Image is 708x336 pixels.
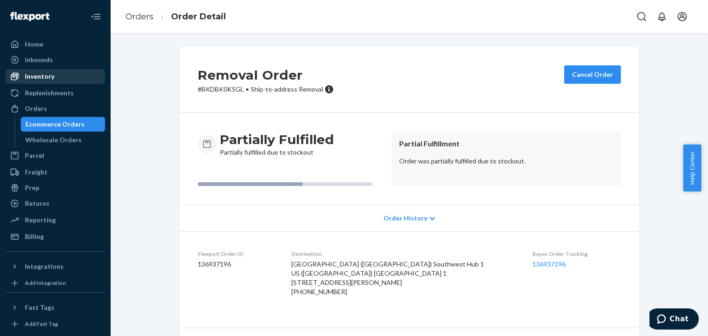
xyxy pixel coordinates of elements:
span: • [246,85,249,93]
div: Add Fast Tag [25,320,58,328]
button: Integrations [6,259,105,274]
button: Close Navigation [87,7,105,26]
div: Add Integration [25,279,66,287]
a: Orders [6,101,105,116]
div: Ecommerce Orders [25,120,84,129]
button: Help Center [683,145,701,191]
ol: breadcrumbs [118,3,233,30]
a: Order Detail [171,12,226,22]
button: Open Search Box [632,7,651,26]
div: Replenishments [25,88,74,98]
dd: 136937196 [198,260,277,269]
a: Orders [125,12,153,22]
div: Reporting [25,215,56,225]
iframe: Opens a widget where you can chat to one of our agents [649,308,699,331]
div: Parcel [25,151,44,160]
div: Home [25,40,43,49]
div: Freight [25,168,47,177]
a: Parcel [6,148,105,163]
a: Billing [6,229,105,244]
button: Fast Tags [6,300,105,315]
button: Open account menu [673,7,691,26]
span: Ship-to-address Removal [251,85,323,93]
a: Add Integration [6,278,105,289]
dt: Flexport Order ID [198,250,277,258]
a: Inventory [6,69,105,84]
div: Inbounds [25,55,53,64]
div: Prep [25,183,39,192]
a: 136937196 [532,260,566,268]
div: Returns [25,199,49,208]
span: [GEOGRAPHIC_DATA] ([GEOGRAPHIC_DATA]) Southwest Hub 1 US ([GEOGRAPHIC_DATA]) [GEOGRAPHIC_DATA] 1 ... [291,260,484,286]
button: Open notifications [653,7,671,26]
div: Wholesale Orders [25,135,82,145]
div: Partially fulfilled due to stockout [220,131,334,157]
p: # BKDBK0KSGL [198,85,334,94]
a: Add Fast Tag [6,319,105,330]
dt: Buyer Order Tracking [532,250,621,258]
div: [PHONE_NUMBER] [291,287,517,296]
div: Integrations [25,262,64,271]
img: Flexport logo [10,12,49,21]
div: Fast Tags [25,303,54,312]
a: Prep [6,180,105,195]
div: Orders [25,104,47,113]
a: Home [6,37,105,52]
a: Freight [6,165,105,180]
span: Order History [383,214,427,223]
div: Billing [25,232,44,241]
a: Returns [6,196,105,211]
h3: Partially Fulfilled [220,131,334,148]
a: Reporting [6,213,105,227]
p: Order was partially fulfilled due to stockout. [399,156,614,166]
a: Replenishments [6,86,105,100]
button: Cancel Order [564,65,621,84]
a: Wholesale Orders [21,133,106,147]
a: Inbounds [6,52,105,67]
header: Partial Fulfillment [399,139,614,149]
a: Ecommerce Orders [21,117,106,132]
div: Inventory [25,72,54,81]
dt: Destination [291,250,517,258]
h2: Removal Order [198,65,334,85]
